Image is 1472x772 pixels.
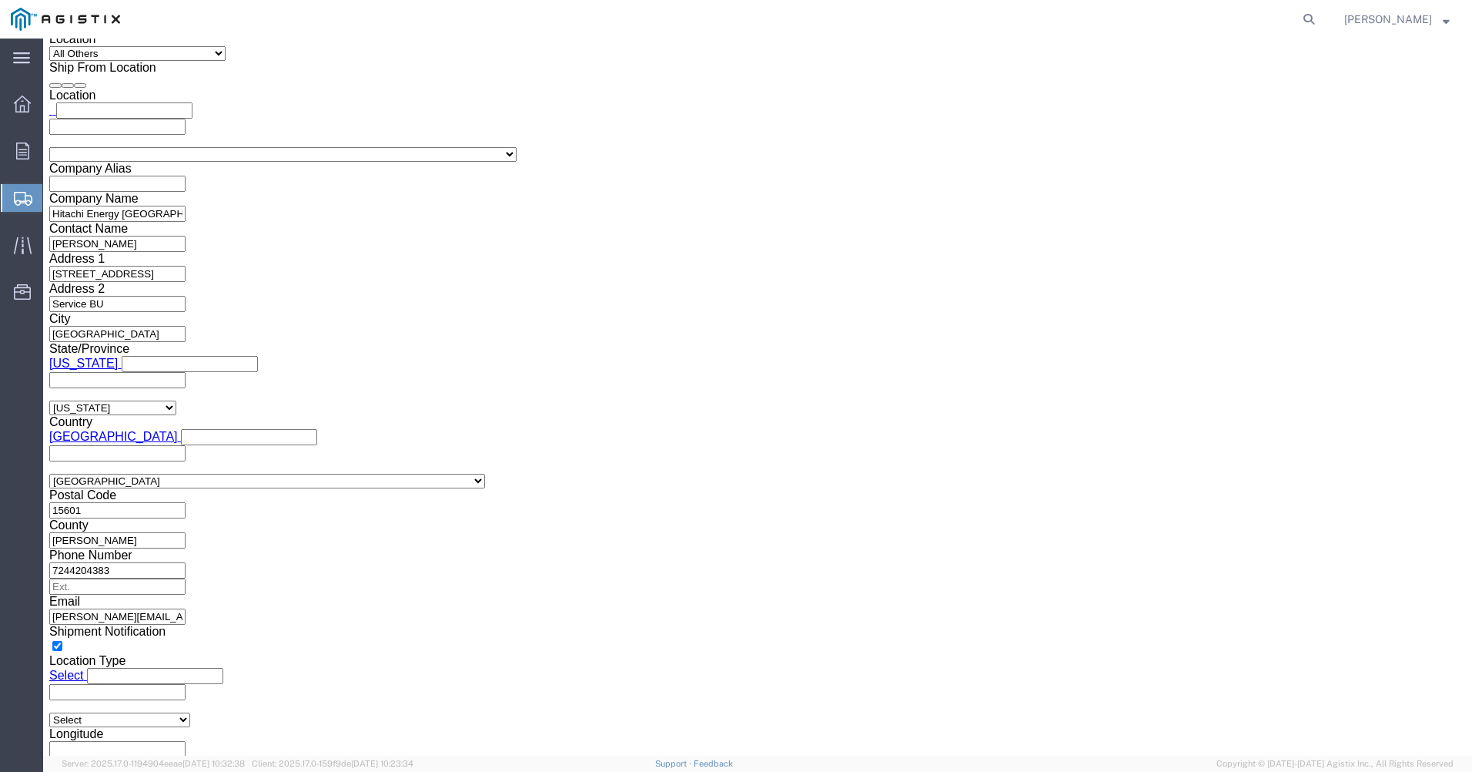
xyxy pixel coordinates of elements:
span: Matthew Snyder [1344,11,1432,28]
span: Server: 2025.17.0-1194904eeae [62,759,245,768]
span: [DATE] 10:23:34 [351,759,413,768]
span: Copyright © [DATE]-[DATE] Agistix Inc., All Rights Reserved [1216,757,1454,770]
a: Feedback [694,759,733,768]
span: Client: 2025.17.0-159f9de [252,759,413,768]
span: [DATE] 10:32:38 [182,759,245,768]
a: Support [655,759,694,768]
img: logo [11,8,120,31]
iframe: FS Legacy Container [43,39,1472,756]
button: [PERSON_NAME] [1343,10,1450,29]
